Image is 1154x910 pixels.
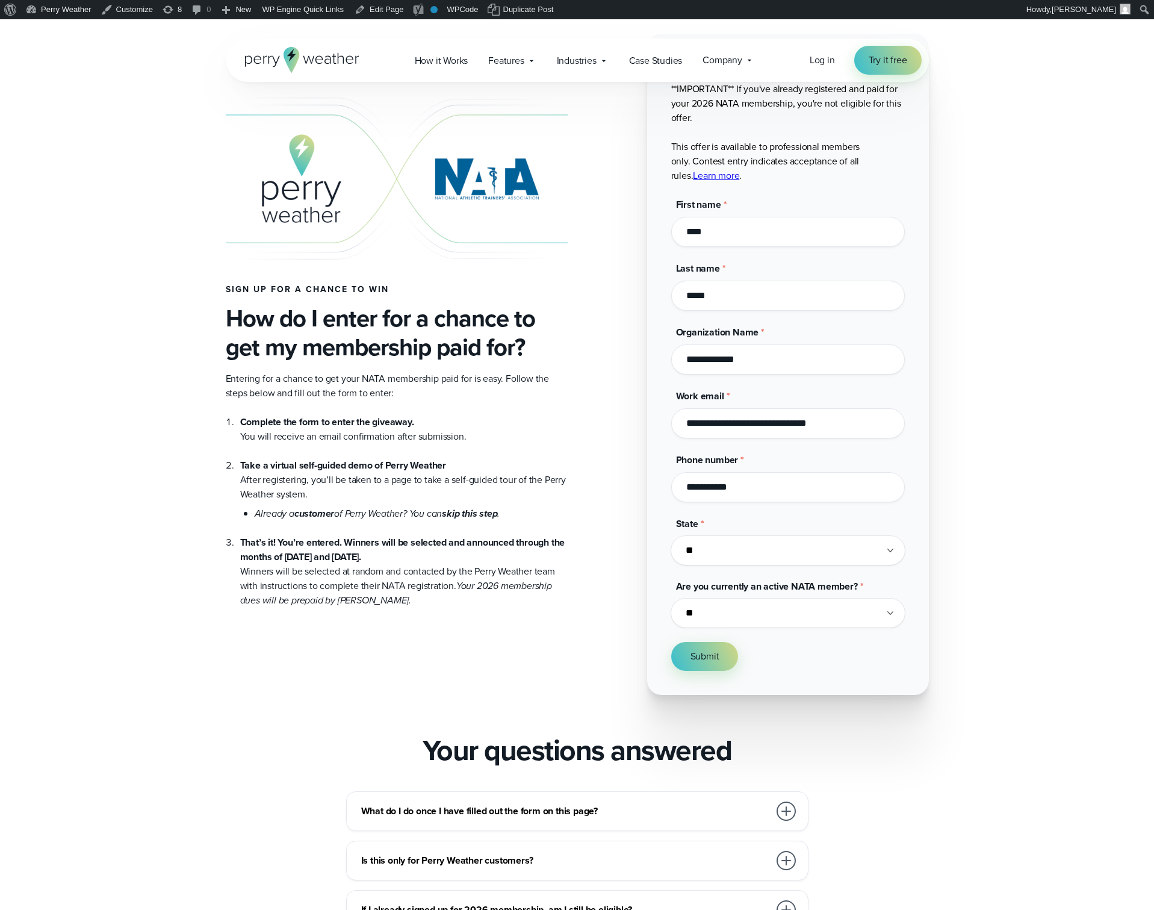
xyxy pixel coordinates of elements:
[294,506,334,520] strong: customer
[690,649,719,664] span: Submit
[240,535,565,564] strong: That’s it! You’re entered. Winners will be selected and announced through the months of [DATE] an...
[671,642,739,671] button: Submit
[676,517,698,531] span: State
[676,198,721,211] span: First name
[676,389,724,403] span: Work email
[693,169,739,182] a: Learn more
[869,53,907,67] span: Try it free
[557,54,597,68] span: Industries
[240,415,568,444] li: You will receive an email confirmation after submission.
[361,804,769,818] h3: What do I do once I have filled out the form on this page?
[240,579,552,607] em: Your 2026 membership dues will be prepaid by [PERSON_NAME].
[415,54,468,68] span: How it Works
[240,444,568,521] li: After registering, you’ll be taken to a page to take a self-guided tour of the Perry Weather system.
[1052,5,1116,14] span: [PERSON_NAME]
[676,261,720,275] span: Last name
[810,53,835,67] a: Log in
[488,54,524,68] span: Features
[703,53,742,67] span: Company
[619,48,693,73] a: Case Studies
[226,304,568,362] h3: How do I enter for a chance to get my membership paid for?
[442,506,497,520] strong: skip this step
[240,415,414,429] strong: Complete the form to enter the giveaway.
[423,734,732,767] h2: Your questions answered
[226,372,568,400] p: Entering for a chance to get your NATA membership paid for is easy. Follow the steps below and fi...
[430,6,438,13] div: No index
[361,853,769,868] h3: Is this only for Perry Weather customers?
[629,54,683,68] span: Case Studies
[405,48,479,73] a: How it Works
[255,506,500,520] em: Already a of Perry Weather? You can .
[240,521,568,608] li: Winners will be selected at random and contacted by the Perry Weather team with instructions to c...
[676,579,858,593] span: Are you currently an active NATA member?
[240,458,446,472] strong: Take a virtual self-guided demo of Perry Weather
[671,82,905,183] p: **IMPORTANT** If you've already registered and paid for your 2026 NATA membership, you're not eli...
[676,325,759,339] span: Organization Name
[854,46,922,75] a: Try it free
[676,453,739,467] span: Phone number
[226,285,568,295] h4: Sign up for a chance to win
